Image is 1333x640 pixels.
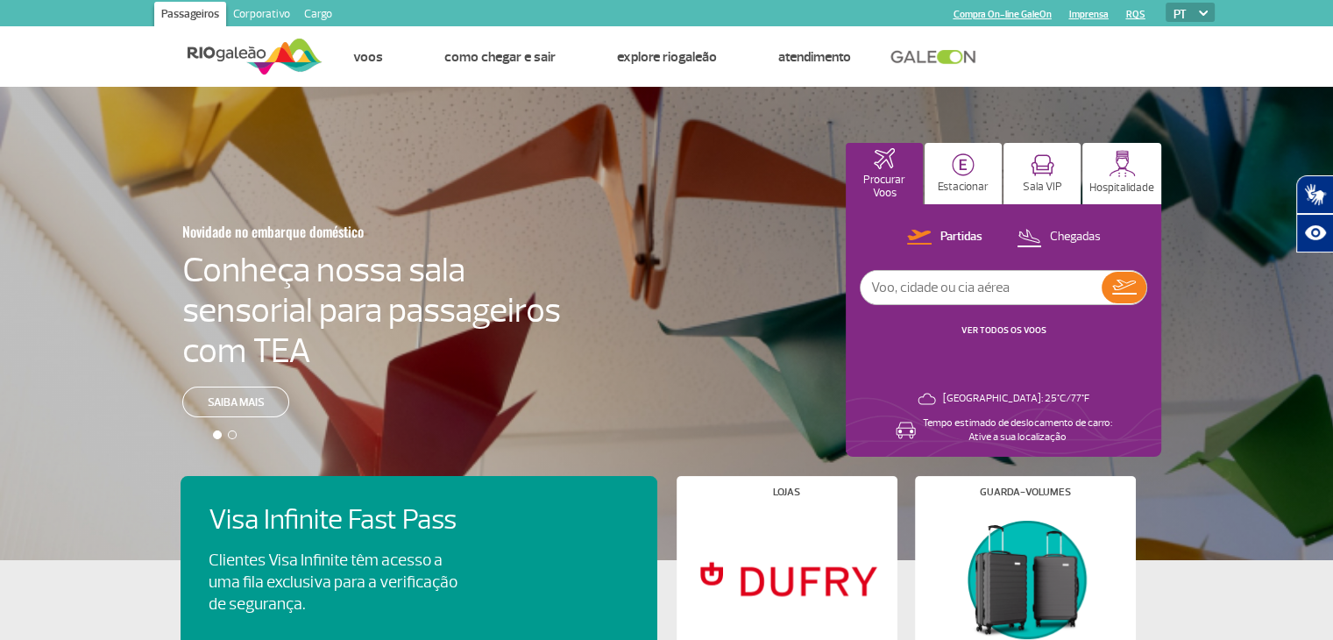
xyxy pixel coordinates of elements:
h3: Novidade no embarque doméstico [182,213,475,250]
a: Saiba mais [182,387,289,417]
img: airplaneHomeActive.svg [874,148,895,169]
a: Cargo [297,2,339,30]
p: Partidas [940,229,982,245]
button: Procurar Voos [846,143,923,204]
p: Tempo estimado de deslocamento de carro: Ative a sua localização [923,416,1112,444]
p: [GEOGRAPHIC_DATA]: 25°C/77°F [943,392,1089,406]
button: Hospitalidade [1082,143,1161,204]
p: Procurar Voos [854,174,914,200]
p: Hospitalidade [1089,181,1154,195]
button: Sala VIP [1003,143,1081,204]
a: Passageiros [154,2,226,30]
button: Chegadas [1011,226,1106,249]
a: Explore RIOgaleão [617,48,717,66]
p: Chegadas [1050,229,1101,245]
p: Clientes Visa Infinite têm acesso a uma fila exclusiva para a verificação de segurança. [209,550,457,615]
p: Sala VIP [1023,181,1062,194]
button: Abrir tradutor de língua de sinais. [1296,175,1333,214]
h4: Guarda-volumes [980,487,1071,497]
img: vipRoom.svg [1031,154,1054,176]
a: Como chegar e sair [444,48,556,66]
img: hospitality.svg [1109,150,1136,177]
img: carParkingHome.svg [952,153,975,176]
h4: Lojas [773,487,800,497]
p: Estacionar [938,181,989,194]
h4: Conheça nossa sala sensorial para passageiros com TEA [182,250,561,371]
button: Abrir recursos assistivos. [1296,214,1333,252]
button: VER TODOS OS VOOS [956,324,1052,338]
a: Visa Infinite Fast PassClientes Visa Infinite têm acesso a uma fila exclusiva para a verificação ... [209,504,629,615]
a: Voos [353,48,383,66]
a: Corporativo [226,2,297,30]
button: Estacionar [925,143,1002,204]
a: Atendimento [778,48,851,66]
div: Plugin de acessibilidade da Hand Talk. [1296,175,1333,252]
h4: Visa Infinite Fast Pass [209,504,487,537]
a: VER TODOS OS VOOS [961,324,1046,336]
a: Compra On-line GaleOn [954,9,1052,20]
button: Partidas [902,226,988,249]
a: RQS [1126,9,1145,20]
input: Voo, cidade ou cia aérea [861,271,1102,304]
a: Imprensa [1069,9,1109,20]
